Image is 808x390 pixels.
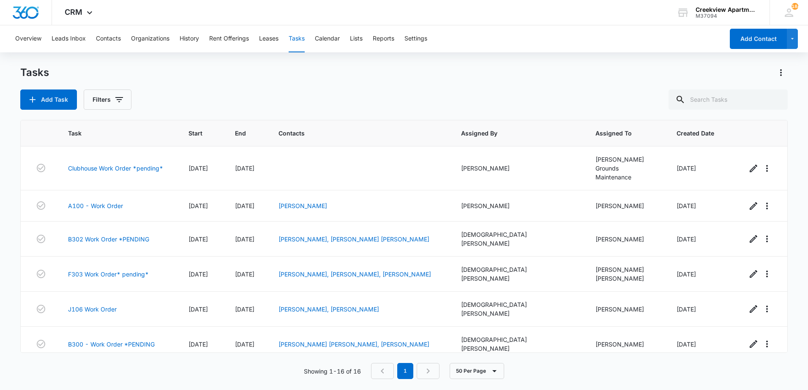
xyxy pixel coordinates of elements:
[68,270,149,279] a: F303 Work Order* pending*
[68,235,149,244] a: B302 Work Order *PENDING
[730,29,787,49] button: Add Contact
[677,306,696,313] span: [DATE]
[259,25,278,52] button: Leases
[304,367,361,376] p: Showing 1-16 of 16
[131,25,169,52] button: Organizations
[235,165,254,172] span: [DATE]
[209,25,249,52] button: Rent Offerings
[235,306,254,313] span: [DATE]
[461,300,575,318] div: [DEMOGRAPHIC_DATA][PERSON_NAME]
[669,89,788,110] input: Search Tasks
[595,235,656,244] div: [PERSON_NAME]
[188,202,208,209] span: [DATE]
[461,230,575,248] div: [DEMOGRAPHIC_DATA][PERSON_NAME]
[52,25,86,52] button: Leads Inbox
[278,129,429,138] span: Contacts
[278,271,431,278] a: [PERSON_NAME], [PERSON_NAME], [PERSON_NAME]
[278,341,429,348] a: [PERSON_NAME] [PERSON_NAME], [PERSON_NAME]
[278,202,327,209] a: [PERSON_NAME]
[68,164,163,173] a: Clubhouse Work Order *pending*
[15,25,41,52] button: Overview
[235,129,246,138] span: End
[188,236,208,243] span: [DATE]
[180,25,199,52] button: History
[595,305,656,314] div: [PERSON_NAME]
[20,89,77,110] button: Add Task
[677,271,696,278] span: [DATE]
[677,202,696,209] span: [DATE]
[188,165,208,172] span: [DATE]
[68,305,117,314] a: J106 Work Order
[315,25,340,52] button: Calendar
[188,271,208,278] span: [DATE]
[68,340,155,349] a: B300 - Work Order *PENDING
[461,129,563,138] span: Assigned By
[792,3,798,10] div: notifications count
[235,236,254,243] span: [DATE]
[677,129,714,138] span: Created Date
[235,271,254,278] span: [DATE]
[677,236,696,243] span: [DATE]
[461,201,575,210] div: [PERSON_NAME]
[96,25,121,52] button: Contacts
[595,129,644,138] span: Assigned To
[677,341,696,348] span: [DATE]
[373,25,394,52] button: Reports
[461,335,575,353] div: [DEMOGRAPHIC_DATA][PERSON_NAME]
[595,201,656,210] div: [PERSON_NAME]
[595,164,656,181] div: Grounds Maintenance
[774,66,788,79] button: Actions
[397,363,413,379] em: 1
[595,274,656,283] div: [PERSON_NAME]
[235,202,254,209] span: [DATE]
[595,265,656,274] div: [PERSON_NAME]
[595,155,656,164] div: [PERSON_NAME]
[696,6,757,13] div: account name
[595,340,656,349] div: [PERSON_NAME]
[792,3,798,10] span: 184
[677,165,696,172] span: [DATE]
[68,129,156,138] span: Task
[68,201,123,210] a: A100 - Work Order
[461,265,575,283] div: [DEMOGRAPHIC_DATA][PERSON_NAME]
[20,66,49,79] h1: Tasks
[65,8,82,16] span: CRM
[696,13,757,19] div: account id
[289,25,305,52] button: Tasks
[188,306,208,313] span: [DATE]
[350,25,363,52] button: Lists
[450,363,504,379] button: 50 Per Page
[404,25,427,52] button: Settings
[235,341,254,348] span: [DATE]
[461,164,575,173] div: [PERSON_NAME]
[84,89,131,110] button: Filters
[188,129,202,138] span: Start
[278,236,429,243] a: [PERSON_NAME], [PERSON_NAME] [PERSON_NAME]
[188,341,208,348] span: [DATE]
[371,363,439,379] nav: Pagination
[278,306,379,313] a: [PERSON_NAME], [PERSON_NAME]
